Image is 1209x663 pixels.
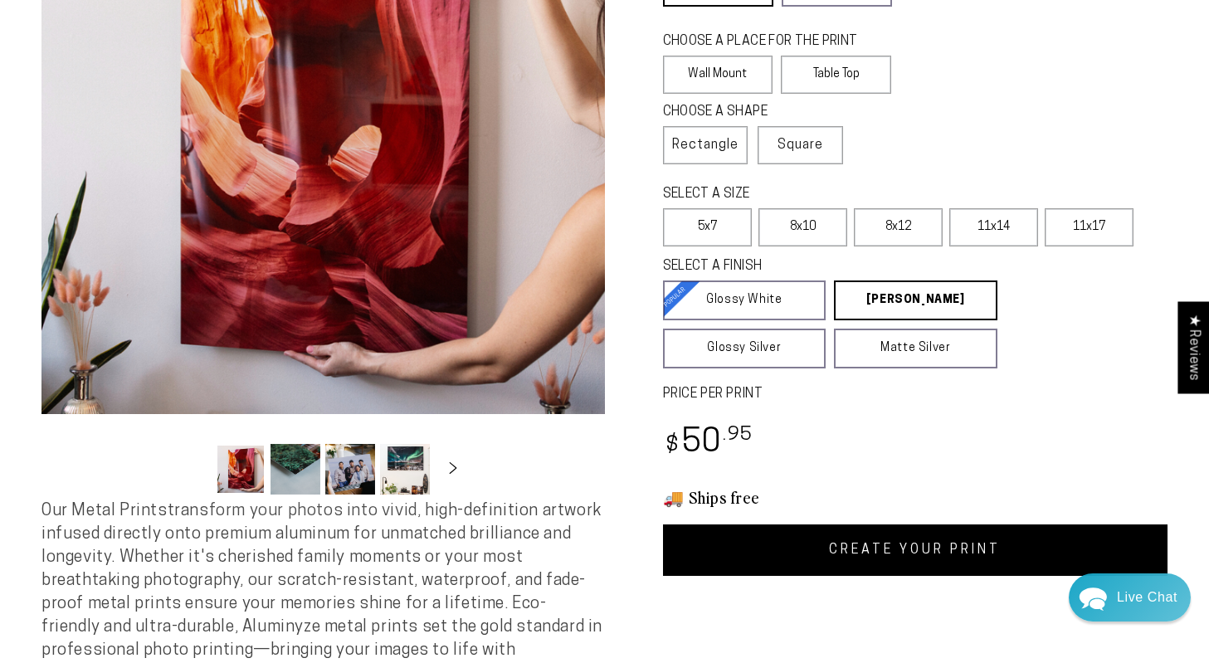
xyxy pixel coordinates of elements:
label: 11x17 [1045,208,1133,246]
button: Load image 3 in gallery view [325,444,375,495]
div: Chat widget toggle [1069,573,1191,622]
button: Slide right [435,451,471,488]
bdi: 50 [663,427,753,460]
a: Send a Message [112,500,241,527]
a: Glossy Silver [663,329,826,368]
img: Marie J [120,25,163,68]
legend: SELECT A SIZE [663,185,959,204]
label: 5x7 [663,208,752,246]
div: We usually reply in a few hours. [24,77,329,91]
label: Wall Mount [663,56,773,94]
button: Load image 4 in gallery view [380,444,430,495]
label: 8x10 [758,208,847,246]
a: Matte Silver [834,329,997,368]
span: Rectangle [672,135,739,155]
img: John [155,25,198,68]
button: Slide left [174,451,211,488]
span: We run on [127,476,225,485]
img: Helga [190,25,233,68]
span: Re:amaze [178,473,224,485]
label: 11x14 [949,208,1038,246]
legend: CHOOSE A SHAPE [663,103,828,122]
a: Glossy White [663,280,826,320]
span: $ [665,435,680,457]
sup: .95 [723,426,753,445]
label: 8x12 [854,208,943,246]
span: Square [778,135,823,155]
h3: 🚚 Ships free [663,486,1168,508]
legend: SELECT A FINISH [663,257,959,276]
label: PRICE PER PRINT [663,385,1168,404]
legend: CHOOSE A PLACE FOR THE PRINT [663,32,876,51]
button: Load image 2 in gallery view [271,444,320,495]
a: [PERSON_NAME] [834,280,997,320]
button: Load image 1 in gallery view [216,444,266,495]
div: Click to open Judge.me floating reviews tab [1177,301,1209,393]
div: Contact Us Directly [1117,573,1177,622]
a: CREATE YOUR PRINT [663,524,1168,576]
label: Table Top [781,56,891,94]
